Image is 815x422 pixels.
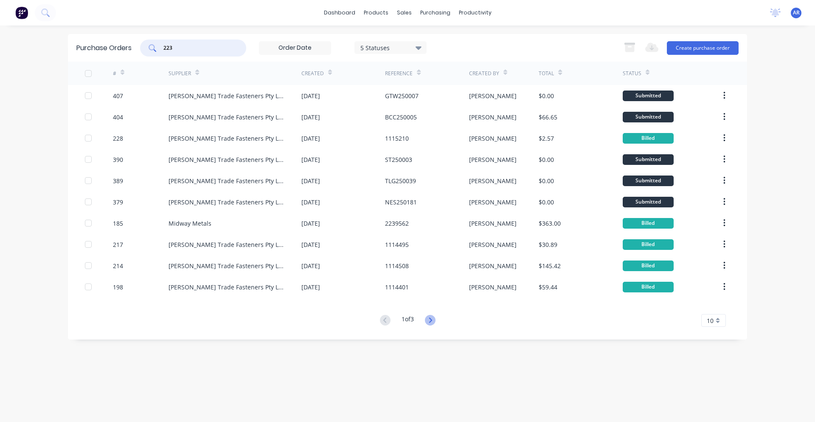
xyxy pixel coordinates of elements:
[301,240,320,249] div: [DATE]
[455,6,496,19] div: productivity
[113,113,123,122] div: 404
[113,91,123,100] div: 407
[169,155,284,164] div: [PERSON_NAME] Trade Fasteners Pty Ltd
[385,283,409,292] div: 1114401
[169,134,284,143] div: [PERSON_NAME] Trade Fasteners Pty Ltd
[385,219,409,228] div: 2239562
[623,133,674,144] div: Billed
[169,261,284,270] div: [PERSON_NAME] Trade Fasteners Pty Ltd
[15,6,28,19] img: Factory
[469,134,517,143] div: [PERSON_NAME]
[623,154,674,165] div: Submitted
[113,283,123,292] div: 198
[793,9,800,17] span: AR
[623,91,674,101] div: Submitted
[469,283,517,292] div: [PERSON_NAME]
[113,240,123,249] div: 217
[301,176,320,185] div: [DATE]
[169,70,191,77] div: Supplier
[113,176,123,185] div: 389
[301,261,320,270] div: [DATE]
[539,261,561,270] div: $145.42
[469,198,517,207] div: [PERSON_NAME]
[301,155,320,164] div: [DATE]
[113,198,123,207] div: 379
[623,112,674,122] div: Submitted
[169,198,284,207] div: [PERSON_NAME] Trade Fasteners Pty Ltd
[469,91,517,100] div: [PERSON_NAME]
[539,283,557,292] div: $59.44
[539,134,554,143] div: $2.57
[623,239,674,250] div: Billed
[469,70,499,77] div: Created By
[113,155,123,164] div: 390
[402,314,414,327] div: 1 of 3
[169,91,284,100] div: [PERSON_NAME] Trade Fasteners Pty Ltd
[707,316,714,325] span: 10
[169,283,284,292] div: [PERSON_NAME] Trade Fasteners Pty Ltd
[416,6,455,19] div: purchasing
[301,219,320,228] div: [DATE]
[385,113,417,122] div: BCC250005
[539,113,557,122] div: $66.65
[360,43,421,52] div: 5 Statuses
[169,240,284,249] div: [PERSON_NAME] Trade Fasteners Pty Ltd
[469,155,517,164] div: [PERSON_NAME]
[301,91,320,100] div: [DATE]
[385,155,412,164] div: ST250003
[301,134,320,143] div: [DATE]
[667,41,739,55] button: Create purchase order
[623,282,674,292] div: Billed
[539,219,561,228] div: $363.00
[169,113,284,122] div: [PERSON_NAME] Trade Fasteners Pty Ltd
[539,198,554,207] div: $0.00
[623,197,674,207] div: Submitted
[623,70,641,77] div: Status
[623,218,674,229] div: Billed
[469,113,517,122] div: [PERSON_NAME]
[169,219,211,228] div: Midway Metals
[385,176,416,185] div: TLG250039
[385,261,409,270] div: 1114508
[539,176,554,185] div: $0.00
[301,113,320,122] div: [DATE]
[113,134,123,143] div: 228
[113,70,116,77] div: #
[385,70,413,77] div: Reference
[623,261,674,271] div: Billed
[469,219,517,228] div: [PERSON_NAME]
[393,6,416,19] div: sales
[169,176,284,185] div: [PERSON_NAME] Trade Fasteners Pty Ltd
[385,134,409,143] div: 1115210
[539,91,554,100] div: $0.00
[163,44,233,52] input: Search purchase orders...
[360,6,393,19] div: products
[385,240,409,249] div: 1114495
[113,219,123,228] div: 185
[113,261,123,270] div: 214
[385,198,417,207] div: NES250181
[469,261,517,270] div: [PERSON_NAME]
[539,155,554,164] div: $0.00
[469,176,517,185] div: [PERSON_NAME]
[301,70,324,77] div: Created
[76,43,132,53] div: Purchase Orders
[623,176,674,186] div: Submitted
[301,198,320,207] div: [DATE]
[385,91,419,100] div: GTW250007
[539,70,554,77] div: Total
[301,283,320,292] div: [DATE]
[320,6,360,19] a: dashboard
[259,42,331,54] input: Order Date
[539,240,557,249] div: $30.89
[469,240,517,249] div: [PERSON_NAME]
